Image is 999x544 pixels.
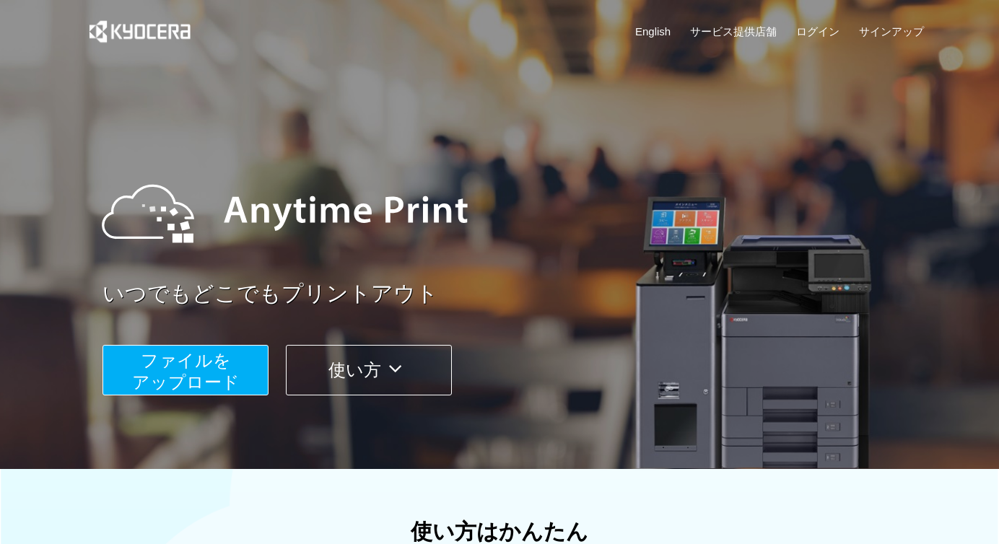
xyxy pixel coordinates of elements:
a: いつでもどこでもプリントアウト [102,278,933,310]
a: サインアップ [859,24,924,39]
a: English [635,24,671,39]
a: サービス提供店舗 [690,24,777,39]
a: ログイン [796,24,839,39]
span: ファイルを ​​アップロード [132,351,240,392]
button: 使い方 [286,345,452,395]
button: ファイルを​​アップロード [102,345,269,395]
